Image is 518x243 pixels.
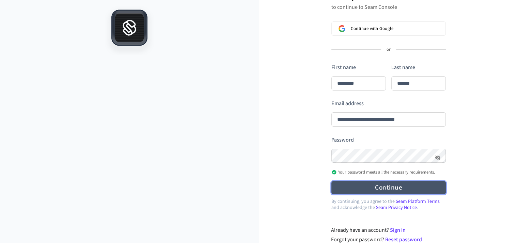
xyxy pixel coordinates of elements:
p: By continuing, you agree to the and acknowledge the . [331,198,446,211]
label: Email address [331,100,364,107]
a: Sign in [390,226,406,234]
a: Seam Platform Terms [396,198,440,205]
a: Seam Privacy Notice [376,204,417,211]
p: to continue to Seam Console [331,4,446,11]
label: Password [331,136,354,144]
button: Continue [331,181,446,194]
p: Your password meets all the necessary requirements. [331,169,435,175]
button: Sign in with GoogleContinue with Google [331,21,446,36]
div: Already have an account? [331,226,446,234]
img: Sign in with Google [339,25,345,32]
p: or [387,47,391,53]
button: Hide password [434,153,442,162]
span: Continue with Google [351,26,393,31]
label: First name [331,64,356,71]
label: Last name [391,64,415,71]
